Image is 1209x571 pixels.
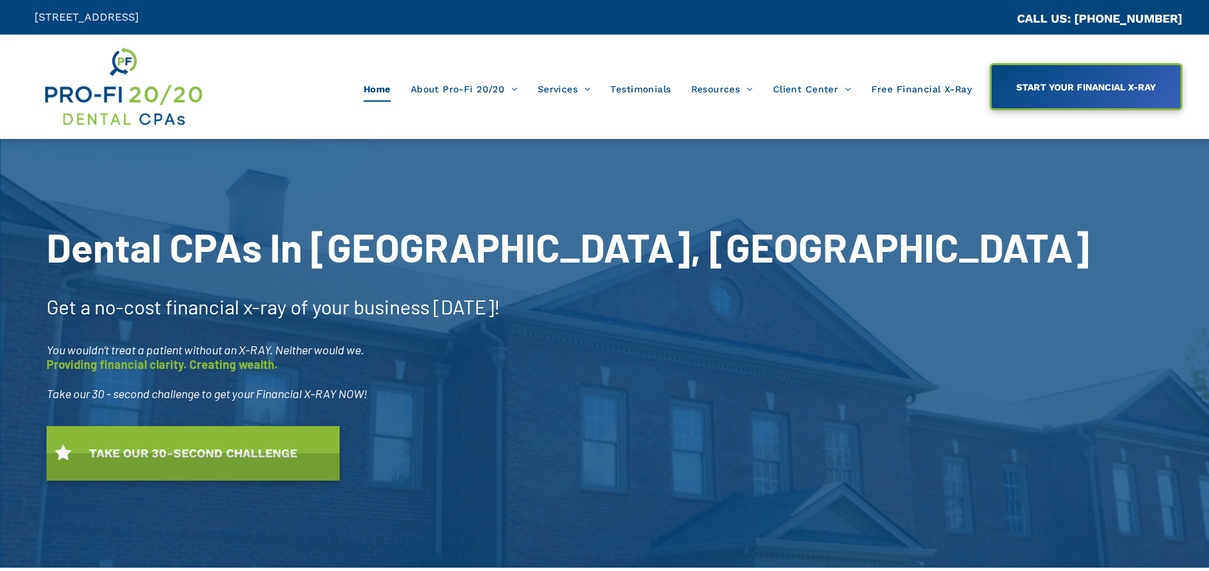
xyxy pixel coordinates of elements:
[401,76,528,102] a: About Pro-Fi 20/20
[763,76,861,102] a: Client Center
[1017,11,1182,25] a: CALL US: [PHONE_NUMBER]
[681,76,763,102] a: Resources
[47,386,368,401] span: Take our 30 - second challenge to get your Financial X-RAY NOW!
[47,357,278,372] span: Providing financial clarity. Creating wealth.
[990,63,1182,110] a: START YOUR FINANCIAL X-RAY
[47,294,90,318] span: Get a
[528,76,601,102] a: Services
[354,76,401,102] a: Home
[47,223,1089,271] span: Dental CPAs In [GEOGRAPHIC_DATA], [GEOGRAPHIC_DATA]
[35,11,139,23] span: [STREET_ADDRESS]
[1012,75,1160,99] span: START YOUR FINANCIAL X-RAY
[43,45,203,129] img: Get Dental CPA Consulting, Bookkeeping, & Bank Loans
[84,439,302,467] span: TAKE OUR 30-SECOND CHALLENGE
[600,76,681,102] a: Testimonials
[960,13,1017,25] span: CA::CALLC
[861,76,982,102] a: Free Financial X-Ray
[290,294,500,318] span: of your business [DATE]!
[47,342,364,357] span: You wouldn’t treat a patient without an X-RAY. Neither would we.
[94,294,286,318] span: no-cost financial x-ray
[47,426,340,481] a: TAKE OUR 30-SECOND CHALLENGE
